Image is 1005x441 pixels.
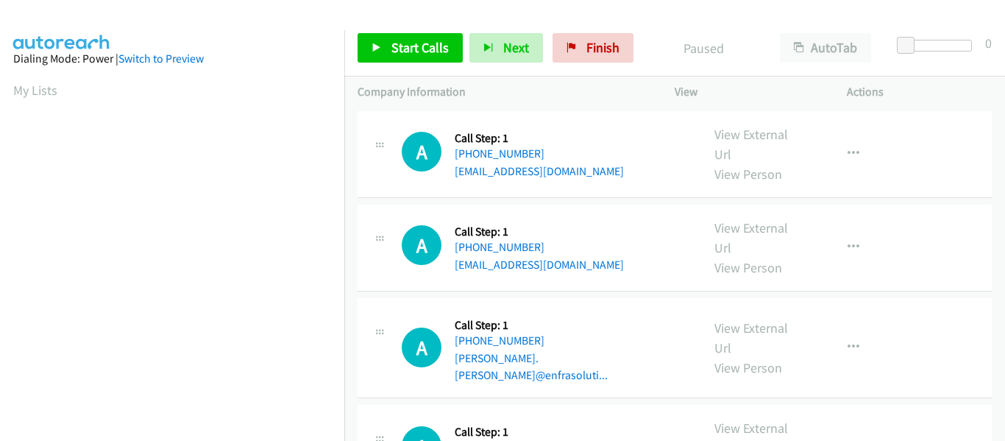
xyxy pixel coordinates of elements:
[780,33,871,63] button: AutoTab
[847,83,992,101] p: Actions
[402,328,441,367] h1: A
[402,225,441,265] div: The call is yet to be attempted
[358,83,648,101] p: Company Information
[455,351,608,383] a: [PERSON_NAME].[PERSON_NAME]@enfrasoluti...
[13,82,57,99] a: My Lists
[714,259,782,276] a: View Person
[402,225,441,265] h1: A
[455,334,544,347] a: [PHONE_NUMBER]
[455,318,688,333] h5: Call Step: 1
[714,126,788,163] a: View External Url
[358,33,463,63] a: Start Calls
[714,359,782,376] a: View Person
[714,320,788,356] a: View External Url
[675,83,820,101] p: View
[985,33,992,53] div: 0
[455,131,624,146] h5: Call Step: 1
[714,219,788,256] a: View External Url
[391,39,449,56] span: Start Calls
[653,38,753,58] p: Paused
[455,258,624,272] a: [EMAIL_ADDRESS][DOMAIN_NAME]
[13,50,331,68] div: Dialing Mode: Power |
[402,132,441,172] div: The call is yet to be attempted
[455,425,624,440] h5: Call Step: 1
[469,33,543,63] button: Next
[402,132,441,172] h1: A
[455,164,624,178] a: [EMAIL_ADDRESS][DOMAIN_NAME]
[118,52,204,66] a: Switch to Preview
[714,166,782,183] a: View Person
[553,33,633,63] a: Finish
[455,240,544,254] a: [PHONE_NUMBER]
[586,39,619,56] span: Finish
[455,147,544,160] a: [PHONE_NUMBER]
[455,225,624,239] h5: Call Step: 1
[904,40,972,52] div: Delay between calls (in seconds)
[503,39,529,56] span: Next
[402,328,441,367] div: The call is yet to be attempted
